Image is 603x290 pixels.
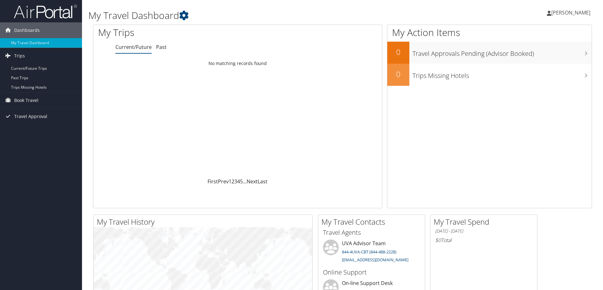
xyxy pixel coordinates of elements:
[342,249,396,255] a: 844-4UVA-CBT (844-488-2228)
[413,68,592,80] h3: Trips Missing Hotels
[435,237,532,244] h6: Total
[14,92,38,108] span: Book Travel
[14,22,40,38] span: Dashboards
[323,268,420,277] h3: Online Support
[387,69,409,80] h2: 0
[547,3,597,22] a: [PERSON_NAME]
[342,257,408,263] a: [EMAIL_ADDRESS][DOMAIN_NAME]
[323,228,420,237] h3: Travel Agents
[98,26,257,39] h1: My Trips
[218,178,229,185] a: Prev
[435,228,532,234] h6: [DATE] - [DATE]
[115,44,152,50] a: Current/Future
[229,178,231,185] a: 1
[243,178,247,185] span: …
[258,178,267,185] a: Last
[93,58,382,69] td: No matching records found
[387,64,592,86] a: 0Trips Missing Hotels
[551,9,590,16] span: [PERSON_NAME]
[387,47,409,57] h2: 0
[320,240,423,265] li: UVA Advisor Team
[237,178,240,185] a: 4
[14,109,47,124] span: Travel Approval
[14,48,25,64] span: Trips
[413,46,592,58] h3: Travel Approvals Pending (Advisor Booked)
[156,44,167,50] a: Past
[208,178,218,185] a: First
[387,42,592,64] a: 0Travel Approvals Pending (Advisor Booked)
[234,178,237,185] a: 3
[435,237,441,244] span: $0
[88,9,427,22] h1: My Travel Dashboard
[231,178,234,185] a: 2
[97,216,312,227] h2: My Travel History
[14,4,77,19] img: airportal-logo.png
[321,216,425,227] h2: My Travel Contacts
[240,178,243,185] a: 5
[247,178,258,185] a: Next
[387,26,592,39] h1: My Action Items
[434,216,537,227] h2: My Travel Spend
